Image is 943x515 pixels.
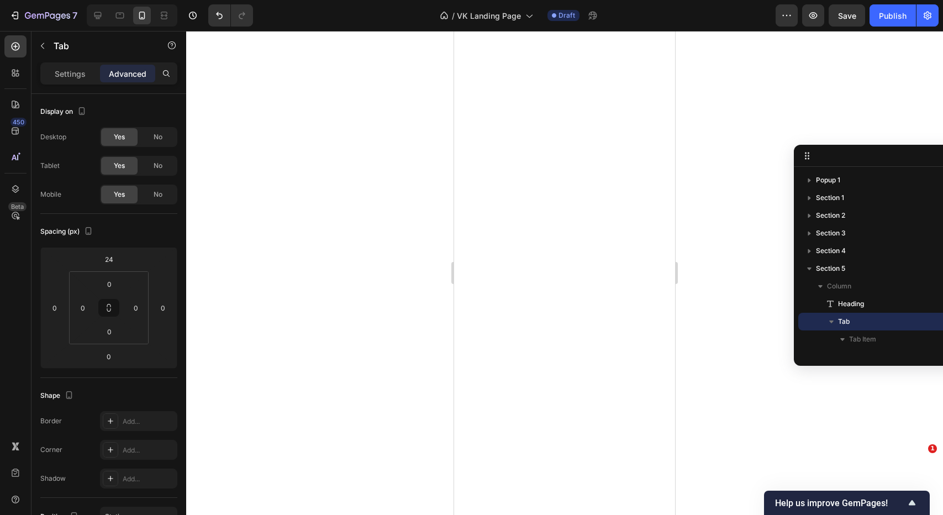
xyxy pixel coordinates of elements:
[860,351,894,362] span: Row 2 cols
[457,10,521,22] span: VK Landing Page
[154,161,162,171] span: No
[816,210,845,221] span: Section 2
[40,474,66,484] div: Shadow
[816,245,846,256] span: Section 4
[109,68,146,80] p: Advanced
[155,299,171,316] input: 0
[40,190,61,199] div: Mobile
[849,334,876,345] span: Tab Item
[4,4,82,27] button: 7
[816,228,846,239] span: Section 3
[838,316,850,327] span: Tab
[10,118,27,127] div: 450
[123,474,175,484] div: Add...
[928,444,937,453] span: 1
[128,299,144,316] input: 0px
[54,39,147,52] p: Tab
[838,298,864,309] span: Heading
[154,190,162,199] span: No
[98,276,120,292] input: 0px
[816,175,840,186] span: Popup 1
[40,104,88,119] div: Display on
[40,416,62,426] div: Border
[114,132,125,142] span: Yes
[40,224,95,239] div: Spacing (px)
[40,445,62,455] div: Corner
[775,498,905,508] span: Help us improve GemPages!
[8,202,27,211] div: Beta
[75,299,91,316] input: 0px
[98,348,120,365] input: 0
[72,9,77,22] p: 7
[40,132,66,142] div: Desktop
[870,4,916,27] button: Publish
[879,10,907,22] div: Publish
[838,11,856,20] span: Save
[452,10,455,22] span: /
[827,281,851,292] span: Column
[55,68,86,80] p: Settings
[98,251,120,267] input: 24
[40,161,60,171] div: Tablet
[46,299,63,316] input: 0
[123,417,175,427] div: Add...
[454,31,675,515] iframe: Design area
[208,4,253,27] div: Undo/Redo
[559,10,575,20] span: Draft
[98,323,120,340] input: 0px
[775,496,919,509] button: Show survey - Help us improve GemPages!
[123,445,175,455] div: Add...
[905,461,932,487] iframe: Intercom live chat
[114,190,125,199] span: Yes
[154,132,162,142] span: No
[829,4,865,27] button: Save
[816,192,844,203] span: Section 1
[114,161,125,171] span: Yes
[40,388,76,403] div: Shape
[816,263,845,274] span: Section 5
